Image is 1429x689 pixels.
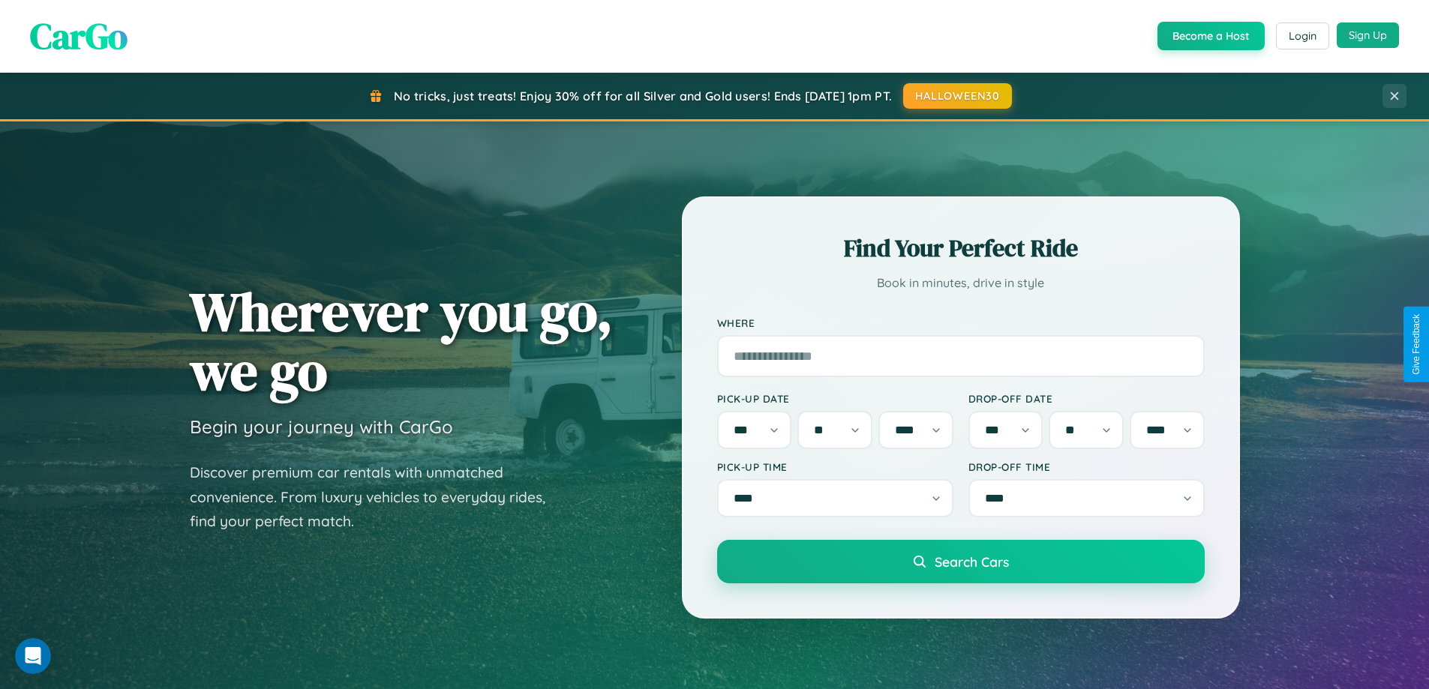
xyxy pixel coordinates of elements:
span: No tricks, just treats! Enjoy 30% off for all Silver and Gold users! Ends [DATE] 1pm PT. [394,88,892,103]
button: Login [1276,22,1329,49]
span: Search Cars [935,553,1009,570]
div: Give Feedback [1411,314,1421,375]
span: CarGo [30,11,128,61]
label: Pick-up Date [717,392,953,405]
h3: Begin your journey with CarGo [190,415,453,438]
label: Drop-off Time [968,460,1205,473]
h1: Wherever you go, we go [190,282,613,400]
h2: Find Your Perfect Ride [717,232,1205,265]
p: Book in minutes, drive in style [717,272,1205,294]
button: Search Cars [717,540,1205,583]
label: Where [717,316,1205,329]
iframe: Intercom live chat [15,638,51,674]
label: Pick-up Time [717,460,953,473]
p: Discover premium car rentals with unmatched convenience. From luxury vehicles to everyday rides, ... [190,460,565,534]
label: Drop-off Date [968,392,1205,405]
button: Sign Up [1337,22,1399,48]
button: HALLOWEEN30 [903,83,1012,109]
button: Become a Host [1157,22,1265,50]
